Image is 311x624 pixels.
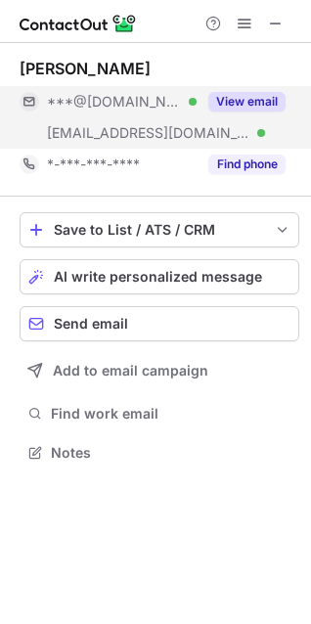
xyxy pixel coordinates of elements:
button: Reveal Button [208,92,286,111]
span: ***@[DOMAIN_NAME] [47,93,182,111]
button: Notes [20,439,299,467]
span: Find work email [51,405,291,423]
span: Notes [51,444,291,462]
span: Send email [54,316,128,332]
button: Reveal Button [208,155,286,174]
div: [PERSON_NAME] [20,59,151,78]
button: save-profile-one-click [20,212,299,247]
button: Find work email [20,400,299,427]
div: Save to List / ATS / CRM [54,222,265,238]
span: Add to email campaign [53,363,208,379]
button: Add to email campaign [20,353,299,388]
img: ContactOut v5.3.10 [20,12,137,35]
span: AI write personalized message [54,269,262,285]
button: Send email [20,306,299,341]
span: [EMAIL_ADDRESS][DOMAIN_NAME] [47,124,250,142]
button: AI write personalized message [20,259,299,294]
